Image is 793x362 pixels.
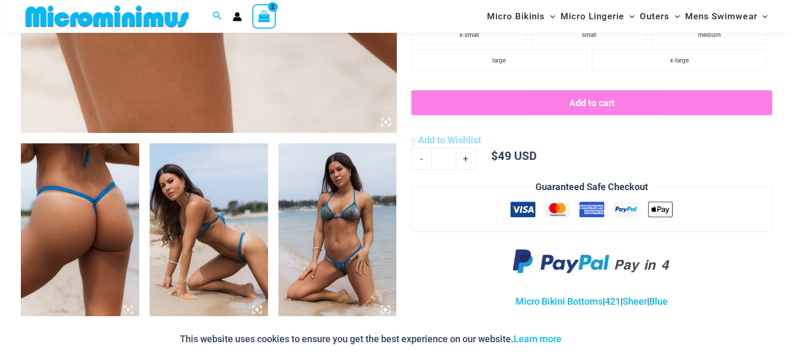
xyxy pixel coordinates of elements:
p: | | | [411,294,772,309]
span: Mens Swimwear [685,3,757,30]
a: Micro LingerieMenu ToggleMenu Toggle [558,3,637,30]
img: MM SHOP LOGO FLAT [21,5,193,28]
a: Account icon link [233,12,242,21]
p: This website uses cookies to ensure you get the best experience on our website. [180,331,562,347]
a: + [456,148,476,170]
span: large [492,57,506,64]
span: x-small [459,31,479,39]
span: Outers [640,3,669,30]
input: Product quantity [431,148,456,170]
button: Add to cart [411,90,772,115]
span: x-large [670,57,689,64]
a: Micro Bikini Bottoms [516,296,603,307]
a: Blue [649,296,668,307]
li: medium [652,24,767,45]
span: Micro Lingerie [560,3,624,30]
a: Sheer [623,296,647,307]
img: Lightning Shimmer Ocean Shimmer 421 Micro [21,143,139,320]
span: Menu Toggle [624,3,635,30]
li: x-small [411,24,527,45]
a: - [411,148,431,170]
a: Search icon link [213,10,222,23]
span: Menu Toggle [669,3,680,30]
span: Add to Wishlist [418,134,481,145]
img: Lightning Shimmer Ocean Shimmer 317 Tri Top 421 Micro [150,143,268,320]
legend: Guaranteed Safe Checkout [531,179,652,195]
li: x-large [592,49,767,70]
span: Menu Toggle [757,3,767,30]
span: $ [491,148,498,163]
span: Menu Toggle [545,3,555,30]
a: Add to Wishlist [411,132,481,148]
a: View Shopping Cart, 2 items [252,4,276,28]
a: 421 [605,296,620,307]
bdi: 49 USD [491,148,536,163]
img: Lightning Shimmer Ocean Shimmer 317 Tri Top 421 Micro [278,143,397,320]
li: small [532,24,647,45]
span: Micro Bikinis [487,3,545,30]
span: medium [698,31,721,39]
a: Micro BikinisMenu ToggleMenu Toggle [484,3,558,30]
nav: Site Navigation [483,2,772,31]
a: OutersMenu ToggleMenu Toggle [637,3,682,30]
li: large [411,49,587,70]
a: Mens SwimwearMenu ToggleMenu Toggle [682,3,770,30]
span: small [582,31,596,39]
a: Learn more [514,333,562,344]
button: Accept [569,327,614,352]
